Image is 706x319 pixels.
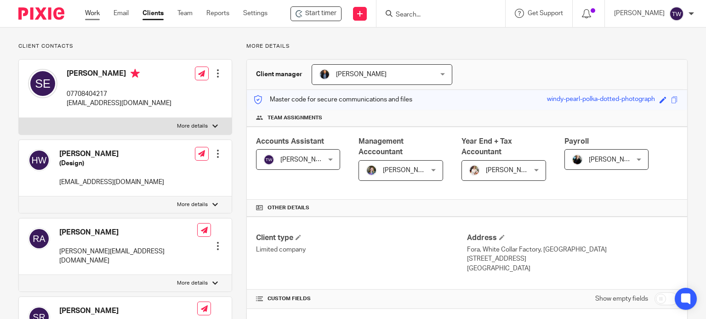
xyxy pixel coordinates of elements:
[177,9,193,18] a: Team
[366,165,377,176] img: 1530183611242%20(1).jpg
[256,295,467,302] h4: CUSTOM FIELDS
[28,69,57,98] img: svg%3E
[246,43,688,50] p: More details
[206,9,229,18] a: Reports
[319,69,330,80] img: martin-hickman.jpg
[467,233,678,243] h4: Address
[589,157,639,163] span: [PERSON_NAME]
[467,264,678,273] p: [GEOGRAPHIC_DATA]
[59,306,197,316] h4: [PERSON_NAME]
[177,201,208,208] p: More details
[528,10,563,17] span: Get Support
[28,149,50,171] img: svg%3E
[467,254,678,263] p: [STREET_ADDRESS]
[18,43,232,50] p: Client contacts
[486,167,536,173] span: [PERSON_NAME]
[547,95,655,105] div: windy-pearl-polka-dotted-photograph
[336,71,387,78] span: [PERSON_NAME]
[114,9,129,18] a: Email
[131,69,140,78] i: Primary
[59,247,197,266] p: [PERSON_NAME][EMAIL_ADDRESS][DOMAIN_NAME]
[28,228,50,250] img: svg%3E
[243,9,268,18] a: Settings
[383,167,433,173] span: [PERSON_NAME]
[59,228,197,237] h4: [PERSON_NAME]
[669,6,684,21] img: svg%3E
[290,6,342,21] div: Unmade Ltd.
[256,138,324,145] span: Accounts Assistant
[461,138,512,156] span: Year End + Tax Accountant
[59,178,164,187] p: [EMAIL_ADDRESS][DOMAIN_NAME]
[467,245,678,254] p: Fora, White Collar Factory, [GEOGRAPHIC_DATA]
[564,138,589,145] span: Payroll
[268,204,309,212] span: Other details
[280,157,331,163] span: [PERSON_NAME]
[614,9,665,18] p: [PERSON_NAME]
[59,159,164,168] h5: (Design)
[67,90,171,99] p: 07708404217
[142,9,164,18] a: Clients
[85,9,100,18] a: Work
[67,69,171,80] h4: [PERSON_NAME]
[359,138,404,156] span: Management Acccountant
[59,149,164,159] h4: [PERSON_NAME]
[263,154,274,165] img: svg%3E
[256,245,467,254] p: Limited company
[595,294,648,303] label: Show empty fields
[256,233,467,243] h4: Client type
[572,154,583,165] img: nicky-partington.jpg
[469,165,480,176] img: Kayleigh%20Henson.jpeg
[67,99,171,108] p: [EMAIL_ADDRESS][DOMAIN_NAME]
[268,114,322,122] span: Team assignments
[395,11,478,19] input: Search
[254,95,412,104] p: Master code for secure communications and files
[18,7,64,20] img: Pixie
[177,280,208,287] p: More details
[305,9,336,18] span: Start timer
[256,70,302,79] h3: Client manager
[177,123,208,130] p: More details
